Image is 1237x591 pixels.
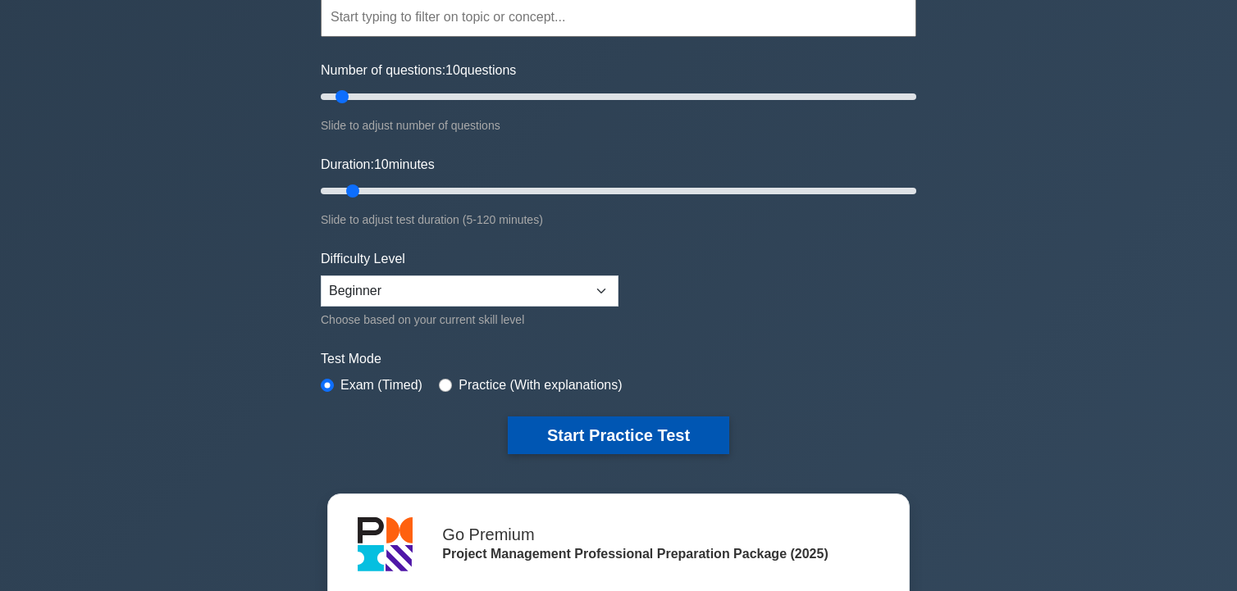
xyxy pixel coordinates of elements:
label: Difficulty Level [321,249,405,269]
label: Practice (With explanations) [459,375,622,395]
label: Number of questions: questions [321,61,516,80]
label: Exam (Timed) [340,375,422,395]
label: Test Mode [321,349,916,369]
div: Slide to adjust number of questions [321,116,916,135]
button: Start Practice Test [508,416,729,454]
span: 10 [445,63,460,77]
label: Duration: minutes [321,155,435,175]
div: Choose based on your current skill level [321,310,618,330]
span: 10 [374,157,389,171]
div: Slide to adjust test duration (5-120 minutes) [321,210,916,230]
